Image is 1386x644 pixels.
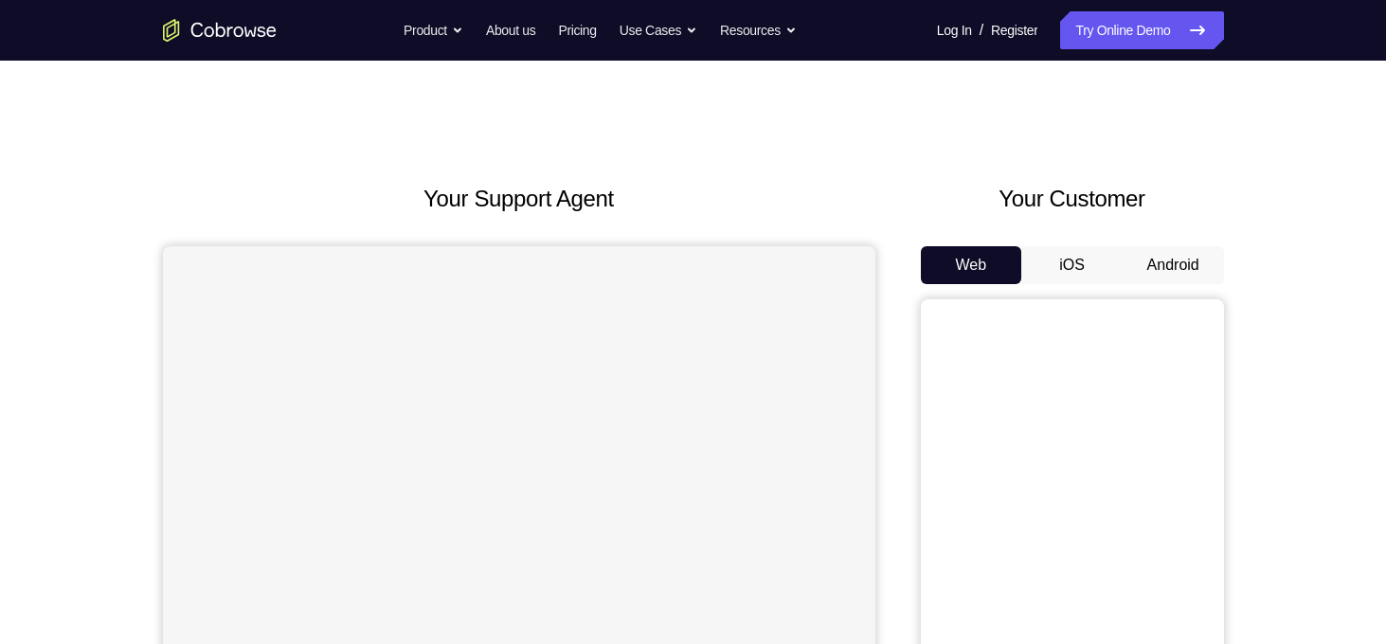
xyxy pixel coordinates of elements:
[1123,246,1224,284] button: Android
[558,11,596,49] a: Pricing
[921,182,1224,216] h2: Your Customer
[163,19,277,42] a: Go to the home page
[620,11,697,49] button: Use Cases
[980,19,983,42] span: /
[486,11,535,49] a: About us
[921,246,1022,284] button: Web
[937,11,972,49] a: Log In
[1060,11,1223,49] a: Try Online Demo
[720,11,797,49] button: Resources
[163,182,875,216] h2: Your Support Agent
[404,11,463,49] button: Product
[991,11,1037,49] a: Register
[1021,246,1123,284] button: iOS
